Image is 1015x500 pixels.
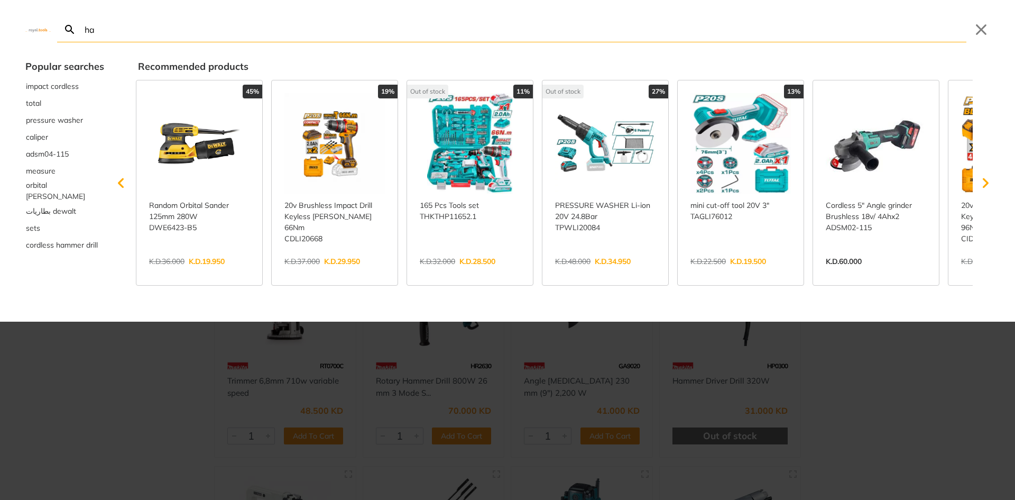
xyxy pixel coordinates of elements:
div: 27% [649,85,668,98]
img: Close [25,27,51,32]
button: Close [973,21,990,38]
input: Search… [82,17,966,42]
div: Suggestion: pressure washer [25,112,104,129]
button: Select suggestion: pressure washer [25,112,104,129]
div: Suggestion: caliper [25,129,104,146]
button: Select suggestion: sets [25,220,104,237]
div: Out of stock [407,85,448,98]
svg: Scroll right [975,172,996,194]
div: Suggestion: orbital sande [25,179,104,203]
div: Suggestion: adsm04-115 [25,146,104,162]
svg: Search [63,23,76,36]
div: 11% [513,85,533,98]
span: cordless hammer drill [26,240,98,251]
span: caliper [26,132,48,143]
button: Select suggestion: orbital sande [25,179,104,203]
div: Suggestion: impact cordless [25,78,104,95]
button: Select suggestion: adsm04-115 [25,146,104,162]
div: Suggestion: sets [25,220,104,237]
div: Popular searches [25,59,104,74]
button: Select suggestion: cordless hammer drill [25,237,104,253]
span: بطاريات dewalt [26,206,76,217]
div: Suggestion: measure [25,162,104,179]
span: sets [26,223,40,234]
div: Out of stock [542,85,584,98]
button: Select suggestion: total [25,95,104,112]
div: Suggestion: cordless hammer drill [25,237,104,253]
span: impact cordless [26,81,79,92]
div: 13% [784,85,804,98]
span: total [26,98,41,109]
div: Suggestion: بطاريات dewalt [25,203,104,220]
button: Select suggestion: measure [25,162,104,179]
button: Select suggestion: بطاريات dewalt [25,203,104,220]
div: 45% [243,85,262,98]
div: Recommended products [138,59,990,74]
svg: Scroll left [110,172,132,194]
div: 19% [378,85,398,98]
div: Suggestion: total [25,95,104,112]
span: adsm04-115 [26,149,69,160]
span: orbital [PERSON_NAME] [26,180,104,202]
span: pressure washer [26,115,83,126]
button: Select suggestion: caliper [25,129,104,146]
button: Select suggestion: impact cordless [25,78,104,95]
span: measure [26,166,56,177]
